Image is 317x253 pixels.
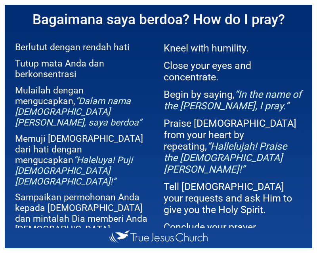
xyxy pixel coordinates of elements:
p: Sampaikan permohonan Anda kepada [DEMOGRAPHIC_DATA] dan mintalah Dia memberi Anda [DEMOGRAPHIC_DATA] [15,192,154,235]
p: Tell [DEMOGRAPHIC_DATA] your requests and ask Him to give you the Holy Spirit. [164,181,302,215]
p: Praise [DEMOGRAPHIC_DATA] from your heart by repeating, [164,118,302,175]
p: Mulailah dengan mengucapkan, [15,85,154,128]
em: “In the name of the [PERSON_NAME], I pray.” [164,89,302,112]
p: Close your eyes and concentrate. [164,60,302,83]
em: “Haleluya! Puji [DEMOGRAPHIC_DATA] [DEMOGRAPHIC_DATA]!” [15,155,133,187]
p: Kneel with humility. [164,42,302,54]
h1: Bagaimana saya berdoa? How do I pray? [5,5,312,34]
p: Begin by saying, [164,89,302,112]
em: “Hallelujah! Praise the [DEMOGRAPHIC_DATA][PERSON_NAME]!” [164,141,287,175]
em: “Dalam nama [DEMOGRAPHIC_DATA] [PERSON_NAME], saya berdoa” [15,96,141,128]
p: Memuji [DEMOGRAPHIC_DATA] dari hati dengan mengucapkan [15,133,154,187]
p: Berlutut dengan rendah hati [15,42,154,53]
p: Tutup mata Anda dan berkonsentrasi [15,58,154,80]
